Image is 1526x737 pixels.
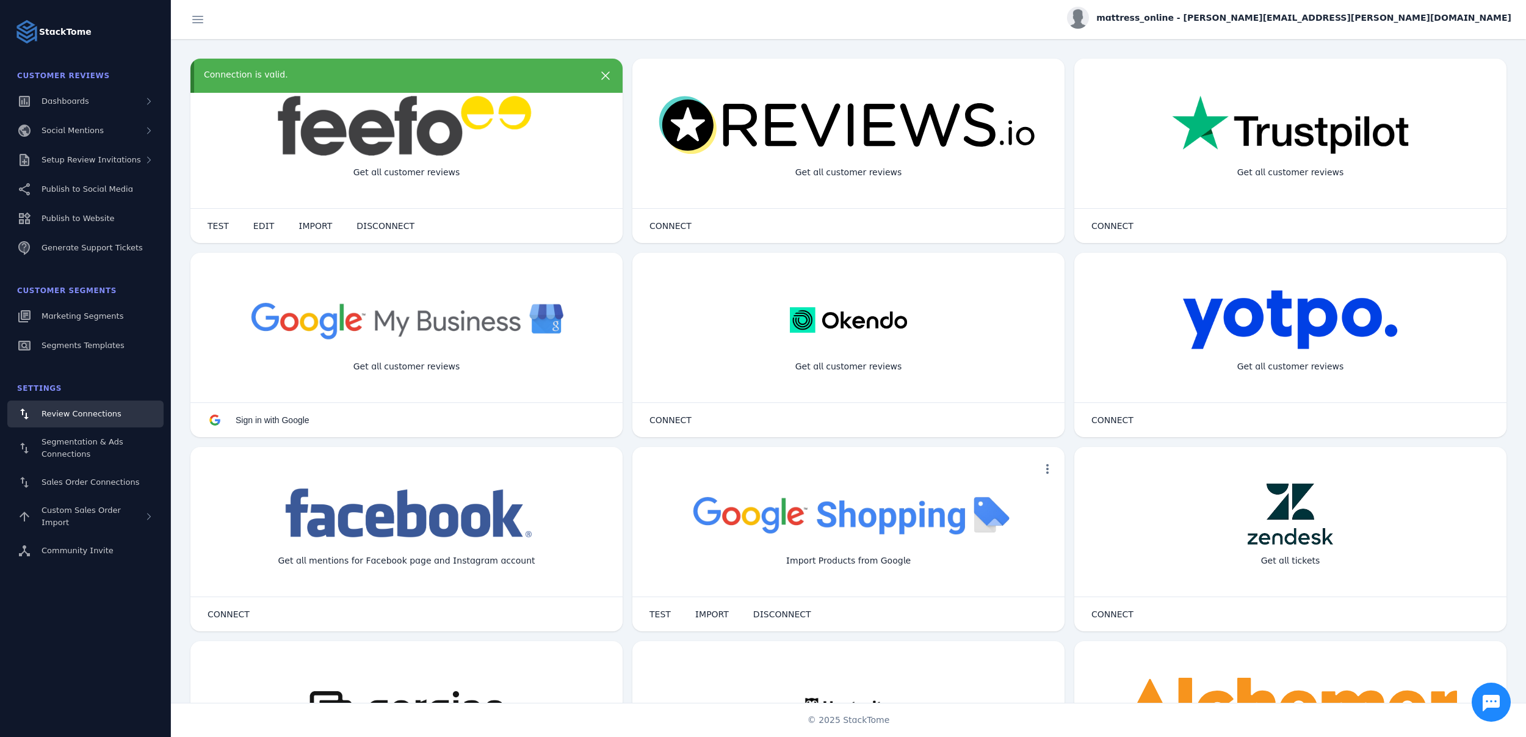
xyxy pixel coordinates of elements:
[7,303,164,330] a: Marketing Segments
[277,484,537,545] img: facebook.png
[1079,214,1146,238] button: CONNECT
[243,289,571,350] img: googlebusiness.png
[7,537,164,564] a: Community Invite
[42,341,125,350] span: Segments Templates
[786,156,912,189] div: Get all customer reviews
[42,155,141,164] span: Setup Review Invitations
[42,311,123,321] span: Marketing Segments
[208,222,229,230] span: TEST
[649,222,692,230] span: CONNECT
[1091,416,1134,424] span: CONNECT
[637,602,683,626] button: TEST
[1182,289,1398,350] img: yotpo.png
[15,20,39,44] img: Logo image
[685,484,1013,545] img: googleshopping.png
[637,214,704,238] button: CONNECT
[7,205,164,232] a: Publish to Website
[286,214,344,238] button: IMPORT
[1172,95,1408,156] img: trustpilot.png
[1079,602,1146,626] button: CONNECT
[344,156,470,189] div: Get all customer reviews
[7,332,164,359] a: Segments Templates
[7,401,164,427] a: Review Connections
[204,68,572,81] div: Connection is valid.
[344,214,427,238] button: DISCONNECT
[195,408,322,432] button: Sign in with Google
[298,222,332,230] span: IMPORT
[776,545,920,577] div: Import Products from Google
[808,714,890,727] span: © 2025 StackTome
[1228,350,1354,383] div: Get all customer reviews
[42,214,114,223] span: Publish to Website
[7,430,164,467] a: Segmentation & Ads Connections
[17,286,117,295] span: Customer Segments
[42,243,143,252] span: Generate Support Tickets
[42,477,139,487] span: Sales Order Connections
[1248,484,1333,545] img: zendesk.png
[356,222,414,230] span: DISCONNECT
[1091,610,1134,619] span: CONNECT
[253,222,274,230] span: EDIT
[649,416,692,424] span: CONNECT
[17,71,110,80] span: Customer Reviews
[269,545,545,577] div: Get all mentions for Facebook page and Instagram account
[741,602,823,626] button: DISCONNECT
[1251,545,1330,577] div: Get all tickets
[42,437,123,459] span: Segmentation & Ads Connections
[208,610,250,619] span: CONNECT
[42,184,133,194] span: Publish to Social Media
[1035,457,1060,481] button: more
[42,506,121,527] span: Custom Sales Order Import
[683,602,741,626] button: IMPORT
[790,289,906,350] img: okendo.webp
[7,469,164,496] a: Sales Order Connections
[786,350,912,383] div: Get all customer reviews
[1079,408,1146,432] button: CONNECT
[241,214,286,238] button: EDIT
[593,68,618,93] button: more
[1228,156,1354,189] div: Get all customer reviews
[42,126,104,135] span: Social Mentions
[42,546,114,555] span: Community Invite
[1067,7,1089,29] img: profile.jpg
[695,610,729,619] span: IMPORT
[42,409,121,418] span: Review Connections
[1067,7,1511,29] button: mattress_online - [PERSON_NAME][EMAIL_ADDRESS][PERSON_NAME][DOMAIN_NAME]
[658,95,1039,156] img: reviewsio.svg
[1096,12,1511,24] span: mattress_online - [PERSON_NAME][EMAIL_ADDRESS][PERSON_NAME][DOMAIN_NAME]
[39,26,92,38] strong: StackTome
[649,610,671,619] span: TEST
[753,610,811,619] span: DISCONNECT
[344,350,470,383] div: Get all customer reviews
[17,384,62,393] span: Settings
[275,95,538,156] img: feefo.png
[7,176,164,203] a: Publish to Social Media
[7,234,164,261] a: Generate Support Tickets
[1091,222,1134,230] span: CONNECT
[195,602,262,626] button: CONNECT
[42,96,89,106] span: Dashboards
[637,408,704,432] button: CONNECT
[195,214,241,238] button: TEST
[236,415,309,425] span: Sign in with Google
